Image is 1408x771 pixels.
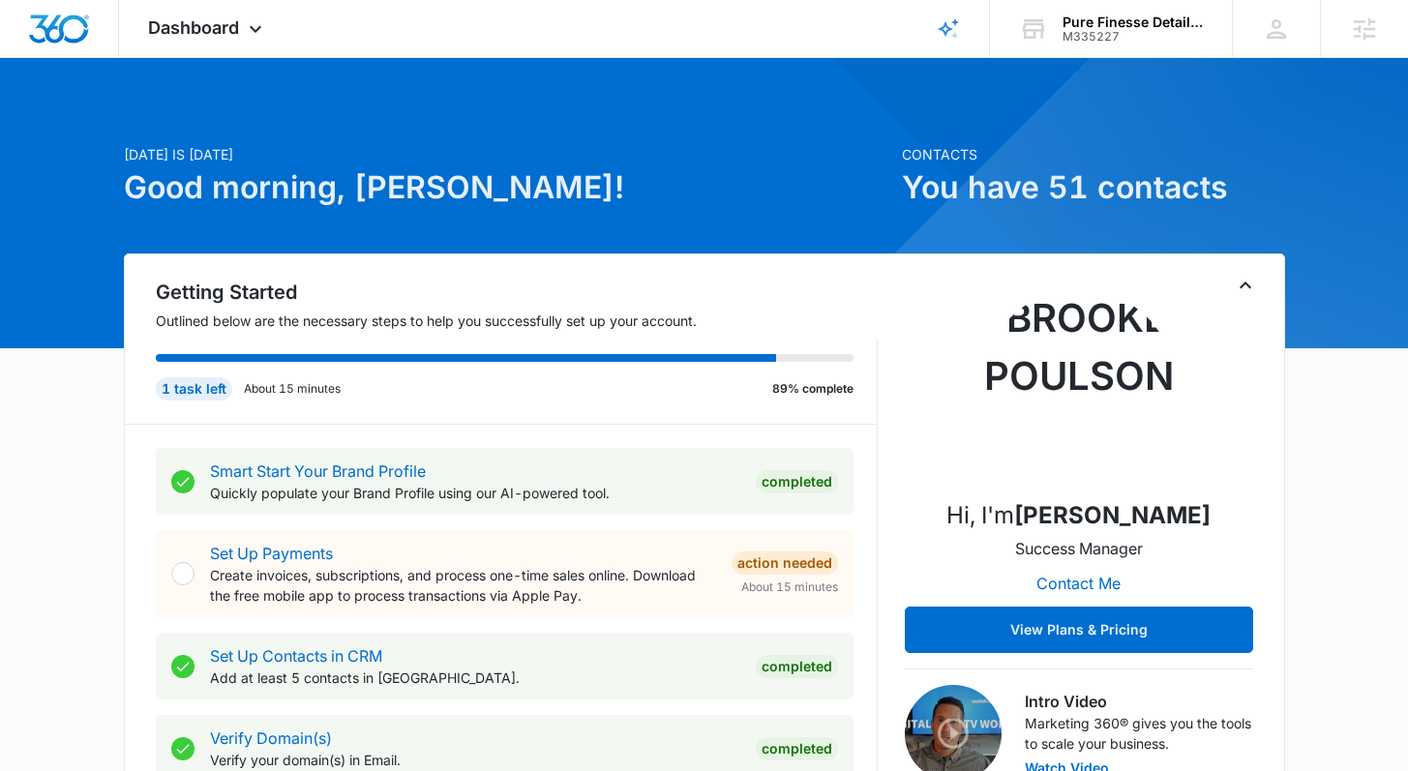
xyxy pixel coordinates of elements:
[210,667,740,688] p: Add at least 5 contacts in [GEOGRAPHIC_DATA].
[244,380,341,398] p: About 15 minutes
[1025,713,1253,754] p: Marketing 360® gives you the tools to scale your business.
[1017,560,1140,607] button: Contact Me
[756,737,838,760] div: Completed
[1063,30,1204,44] div: account id
[210,483,740,503] p: Quickly populate your Brand Profile using our AI-powered tool.
[156,377,232,400] div: 1 task left
[210,565,716,606] p: Create invoices, subscriptions, and process one-time sales online. Download the free mobile app t...
[210,646,382,666] a: Set Up Contacts in CRM
[148,17,239,38] span: Dashboard
[732,551,838,575] div: Action Needed
[902,164,1285,211] h1: You have 51 contacts
[902,144,1285,164] p: Contacts
[124,164,890,211] h1: Good morning, [PERSON_NAME]!
[756,655,838,678] div: Completed
[210,461,426,481] a: Smart Start Your Brand Profile
[982,289,1176,483] img: Brooke Poulson
[1063,15,1204,30] div: account name
[1015,537,1143,560] p: Success Manager
[156,278,878,307] h2: Getting Started
[946,498,1211,533] p: Hi, I'm
[156,311,878,331] p: Outlined below are the necessary steps to help you successfully set up your account.
[210,544,333,563] a: Set Up Payments
[210,750,740,770] p: Verify your domain(s) in Email.
[772,380,854,398] p: 89% complete
[210,728,332,748] a: Verify Domain(s)
[905,607,1253,653] button: View Plans & Pricing
[1014,501,1211,529] strong: [PERSON_NAME]
[124,144,890,164] p: [DATE] is [DATE]
[1025,690,1253,713] h3: Intro Video
[1234,274,1257,297] button: Toggle Collapse
[741,578,838,596] span: About 15 minutes
[756,470,838,493] div: Completed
